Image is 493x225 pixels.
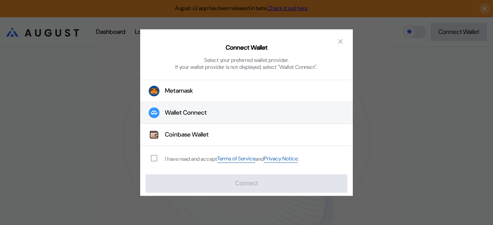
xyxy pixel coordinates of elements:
a: Terms of Service [217,155,255,163]
button: Metamask [140,80,353,102]
button: close modal [334,35,347,48]
div: Wallet Connect [165,109,207,117]
div: I have read and accept . [165,155,299,163]
img: Coinbase Wallet [149,130,159,140]
a: Privacy Notice [264,155,298,163]
span: and [255,155,264,162]
button: Coinbase WalletCoinbase Wallet [140,124,353,146]
button: Wallet Connect [140,102,353,124]
div: Select your preferred wallet provider. [204,57,289,63]
div: Metamask [165,87,193,95]
div: Coinbase Wallet [165,131,209,139]
div: If your wallet provider is not displayed, select "Wallet Connect". [175,63,318,70]
button: Connect [146,174,347,193]
h2: Connect Wallet [226,43,268,52]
